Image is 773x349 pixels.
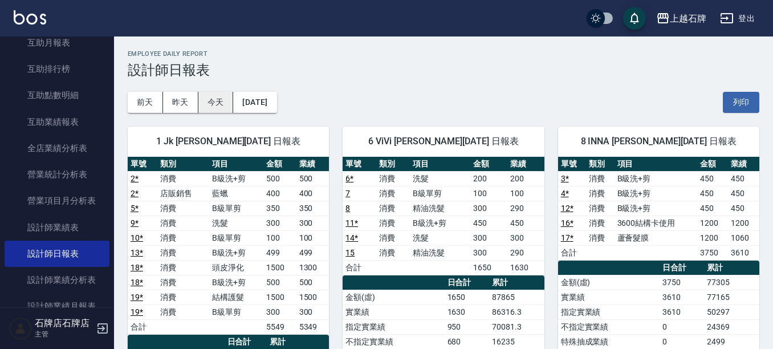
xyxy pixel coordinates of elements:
th: 項目 [209,157,263,172]
td: 680 [445,334,490,349]
td: B級單剪 [209,230,263,245]
td: 不指定實業績 [343,334,444,349]
button: 前天 [128,92,163,113]
th: 金額 [263,157,296,172]
td: B級洗+剪 [209,275,263,290]
td: 消費 [586,216,614,230]
span: 6 ViVi [PERSON_NAME][DATE] 日報表 [356,136,530,147]
a: 互助月報表 [5,30,109,56]
td: 0 [660,334,705,349]
td: 300 [470,201,507,216]
td: B級洗+剪 [615,201,697,216]
td: 300 [263,305,296,319]
td: 450 [697,171,729,186]
td: 消費 [157,216,209,230]
td: 100 [296,230,329,245]
td: 頭皮淨化 [209,260,263,275]
table: a dense table [128,157,329,335]
th: 金額 [697,157,729,172]
th: 金額 [470,157,507,172]
td: 5549 [263,319,296,334]
span: 1 Jk [PERSON_NAME][DATE] 日報表 [141,136,315,147]
td: 300 [296,216,329,230]
td: 100 [507,186,544,201]
td: 200 [470,171,507,186]
a: 7 [345,189,350,198]
td: 實業績 [343,305,444,319]
td: 1630 [507,260,544,275]
td: 1060 [728,230,759,245]
td: 洗髮 [410,230,470,245]
a: 全店業績分析表 [5,135,109,161]
td: 消費 [157,305,209,319]
td: 350 [263,201,296,216]
td: 結構護髮 [209,290,263,305]
td: B級洗+剪 [209,171,263,186]
a: 設計師日報表 [5,241,109,267]
td: 消費 [157,290,209,305]
td: 1200 [697,230,729,245]
a: 8 [345,204,350,213]
td: 3600結構卡使用 [615,216,697,230]
td: 300 [263,216,296,230]
div: 上越石牌 [670,11,706,26]
td: 86316.3 [489,305,544,319]
td: 1650 [470,260,507,275]
td: 950 [445,319,490,334]
td: 1650 [445,290,490,305]
button: 昨天 [163,92,198,113]
button: [DATE] [233,92,276,113]
h3: 設計師日報表 [128,62,759,78]
a: 設計師業績分析表 [5,267,109,293]
td: 450 [697,186,729,201]
th: 業績 [296,157,329,172]
td: 合計 [558,245,586,260]
th: 日合計 [445,275,490,290]
td: 消費 [157,260,209,275]
td: 450 [728,186,759,201]
td: 實業績 [558,290,660,305]
a: 營業統計分析表 [5,161,109,188]
td: 消費 [376,245,410,260]
button: save [623,7,646,30]
td: 2499 [704,334,759,349]
td: 3610 [660,290,705,305]
td: 350 [296,201,329,216]
td: 蘆薈髮膜 [615,230,697,245]
h2: Employee Daily Report [128,50,759,58]
td: B級洗+剪 [615,171,697,186]
a: 設計師業績月報表 [5,293,109,319]
td: 450 [697,201,729,216]
th: 類別 [157,157,209,172]
th: 項目 [410,157,470,172]
td: 0 [660,319,705,334]
td: B級洗+剪 [410,216,470,230]
td: 400 [296,186,329,201]
td: 24369 [704,319,759,334]
td: 499 [263,245,296,260]
td: 1300 [296,260,329,275]
th: 業績 [507,157,544,172]
td: 精油洗髮 [410,245,470,260]
button: 列印 [723,92,759,113]
td: 不指定實業績 [558,319,660,334]
button: 今天 [198,92,234,113]
table: a dense table [558,157,759,261]
img: Person [9,317,32,340]
h5: 石牌店石牌店 [35,318,93,329]
td: 消費 [157,230,209,245]
td: 1500 [263,290,296,305]
td: 290 [507,201,544,216]
td: 消費 [586,171,614,186]
td: 3750 [697,245,729,260]
td: 消費 [376,230,410,245]
a: 營業項目月分析表 [5,188,109,214]
td: 店販銷售 [157,186,209,201]
img: Logo [14,10,46,25]
td: 450 [728,171,759,186]
td: 消費 [157,201,209,216]
td: 消費 [157,171,209,186]
td: 消費 [376,186,410,201]
table: a dense table [343,157,544,275]
td: 消費 [376,201,410,216]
